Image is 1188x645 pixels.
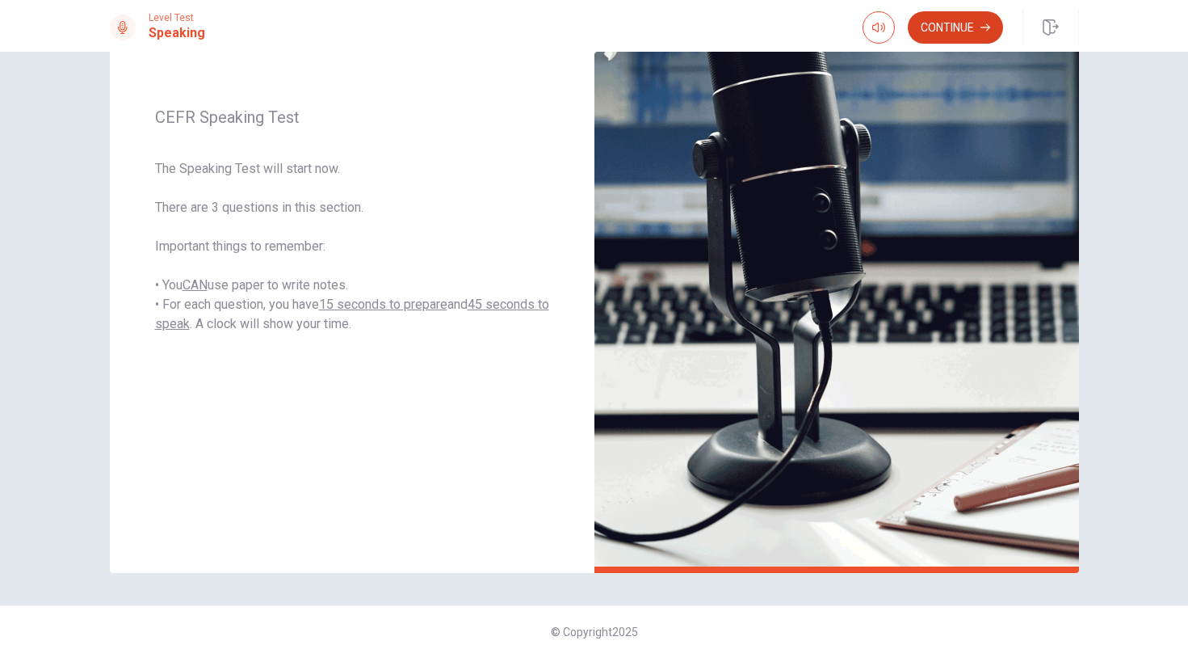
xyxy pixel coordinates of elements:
span: © Copyright 2025 [551,626,638,639]
span: CEFR Speaking Test [155,107,549,127]
span: Level Test [149,12,205,23]
button: Continue [908,11,1003,44]
h1: Speaking [149,23,205,43]
span: The Speaking Test will start now. There are 3 questions in this section. Important things to reme... [155,159,549,334]
u: CAN [183,277,208,293]
u: 15 seconds to prepare [319,297,447,312]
